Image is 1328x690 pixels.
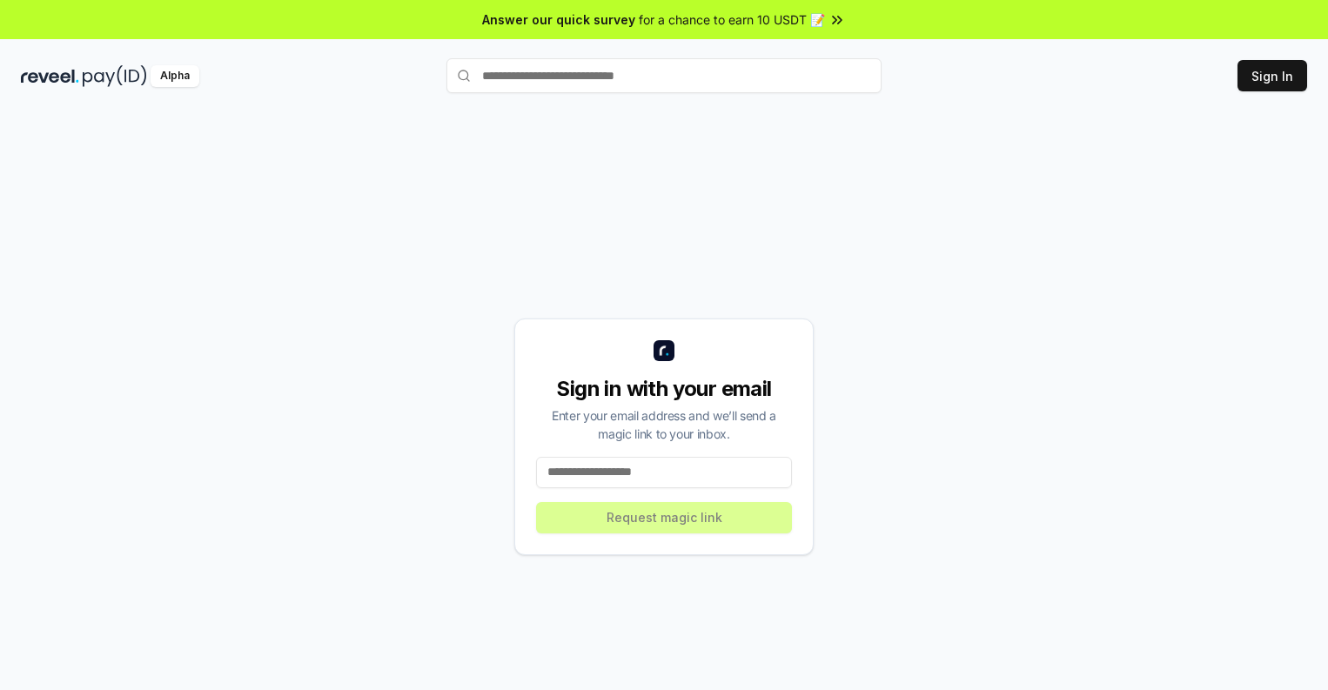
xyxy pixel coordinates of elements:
[639,10,825,29] span: for a chance to earn 10 USDT 📝
[536,375,792,403] div: Sign in with your email
[654,340,674,361] img: logo_small
[1237,60,1307,91] button: Sign In
[21,65,79,87] img: reveel_dark
[83,65,147,87] img: pay_id
[482,10,635,29] span: Answer our quick survey
[151,65,199,87] div: Alpha
[536,406,792,443] div: Enter your email address and we’ll send a magic link to your inbox.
